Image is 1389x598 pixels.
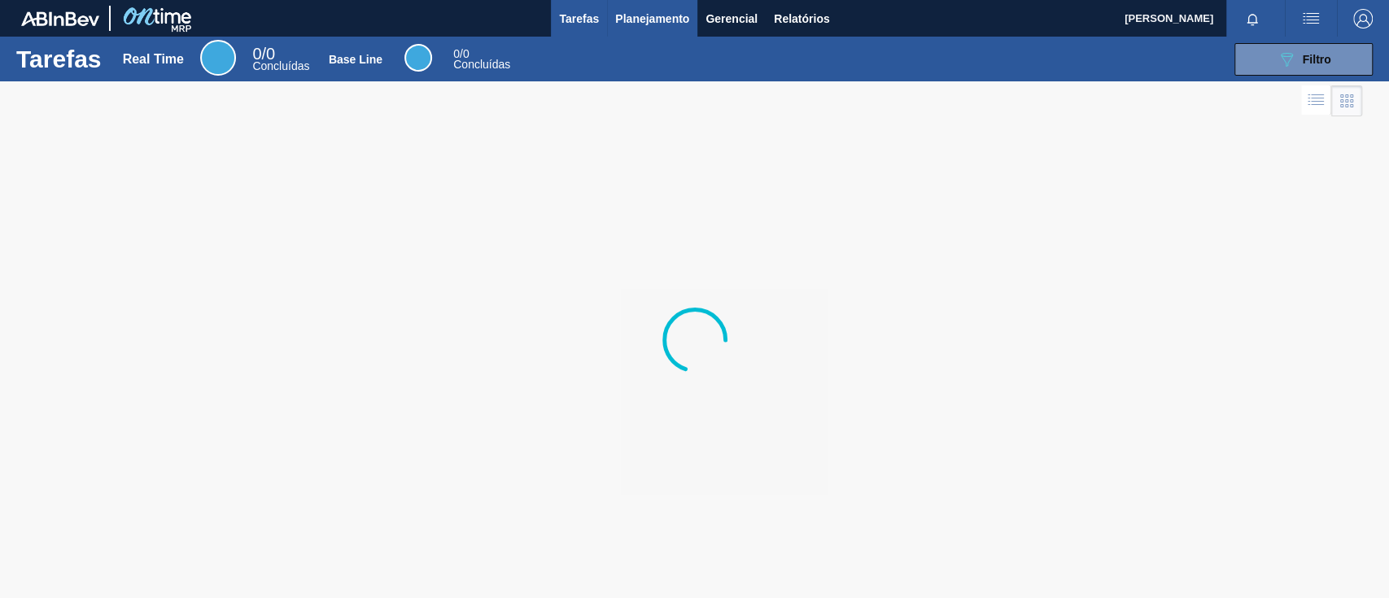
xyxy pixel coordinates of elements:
[252,47,309,72] div: Real Time
[1226,7,1278,30] button: Notificações
[1234,43,1373,76] button: Filtro
[453,49,510,70] div: Base Line
[123,52,184,67] div: Real Time
[453,58,510,71] span: Concluídas
[1303,53,1331,66] span: Filtro
[705,9,758,28] span: Gerencial
[1353,9,1373,28] img: Logout
[200,40,236,76] div: Real Time
[774,9,829,28] span: Relatórios
[559,9,599,28] span: Tarefas
[453,47,460,60] span: 0
[329,53,382,66] div: Base Line
[252,59,309,72] span: Concluídas
[453,47,469,60] span: / 0
[615,9,689,28] span: Planejamento
[252,45,275,63] span: / 0
[21,11,99,26] img: TNhmsLtSVTkK8tSr43FrP2fwEKptu5GPRR3wAAAABJRU5ErkJggg==
[404,44,432,72] div: Base Line
[1301,9,1321,28] img: userActions
[16,50,102,68] h1: Tarefas
[252,45,261,63] span: 0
